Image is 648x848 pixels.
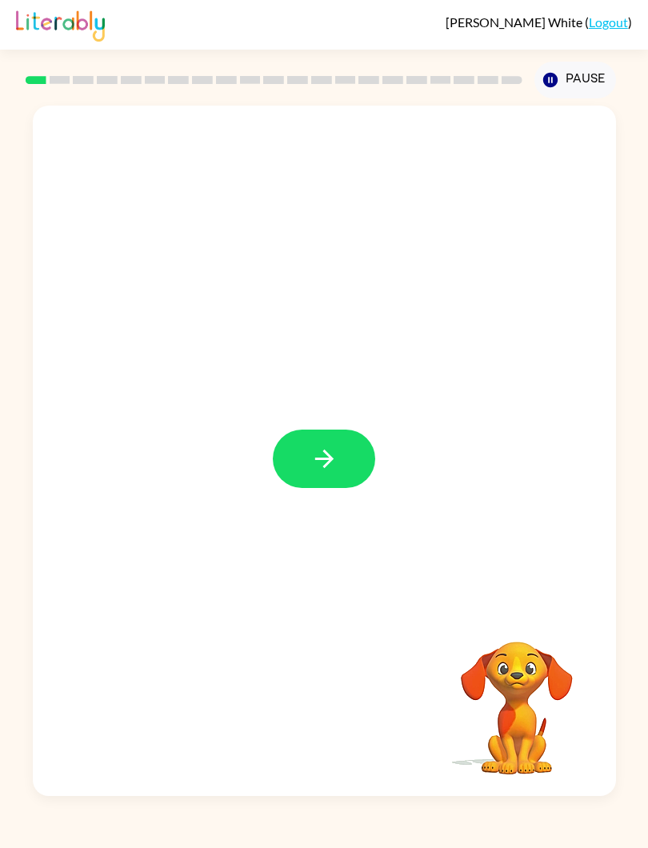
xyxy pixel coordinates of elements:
[16,6,105,42] img: Literably
[446,14,632,30] div: ( )
[446,14,585,30] span: [PERSON_NAME] White
[437,617,597,777] video: Your browser must support playing .mp4 files to use Literably. Please try using another browser.
[589,14,628,30] a: Logout
[534,62,616,98] button: Pause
